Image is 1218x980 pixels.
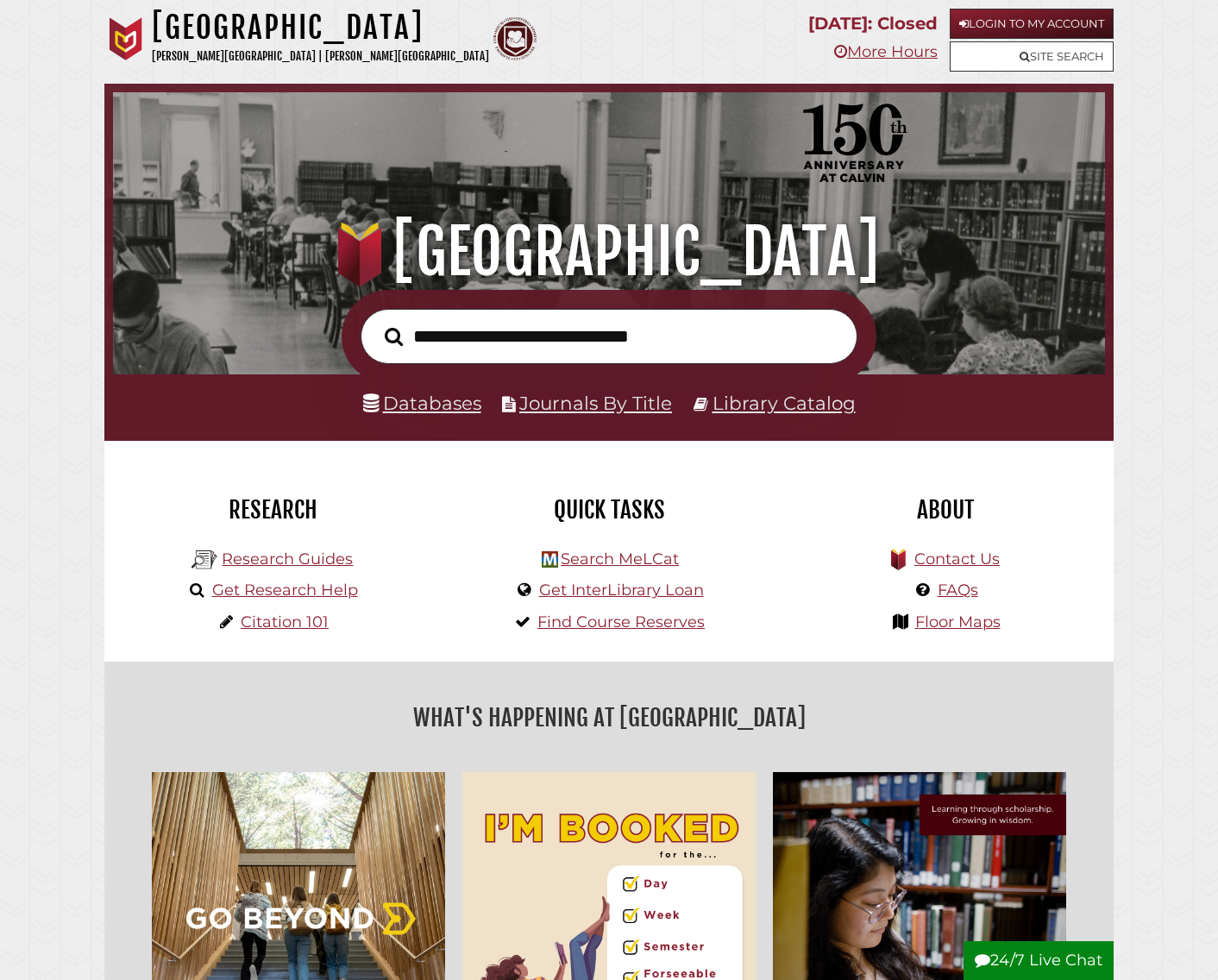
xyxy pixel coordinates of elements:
a: Find Course Reserves [537,612,705,631]
a: Databases [363,392,481,414]
p: [DATE]: Closed [808,9,938,39]
i: Search [385,327,403,347]
a: Library Catalog [713,392,856,414]
a: Journals By Title [519,392,672,414]
img: Calvin University [104,17,148,60]
h2: Quick Tasks [454,495,764,525]
a: FAQs [938,581,978,600]
img: Hekman Library Logo [191,547,217,573]
p: [PERSON_NAME][GEOGRAPHIC_DATA] | [PERSON_NAME][GEOGRAPHIC_DATA] [152,47,489,66]
a: Get Research Help [212,581,358,600]
img: Hekman Library Logo [542,551,558,568]
a: Contact Us [914,550,1000,569]
a: Login to My Account [950,9,1114,39]
a: Search MeLCat [561,550,679,569]
h2: Research [117,495,428,525]
h2: About [790,495,1101,525]
img: Calvin Theological Seminary [493,17,537,60]
a: Site Search [950,41,1114,72]
a: Get InterLibrary Loan [539,581,704,600]
h1: [GEOGRAPHIC_DATA] [131,214,1087,290]
button: Search [376,323,411,350]
a: Floor Maps [915,612,1001,631]
a: Citation 101 [241,612,329,631]
a: More Hours [834,42,938,61]
a: Research Guides [222,550,353,569]
h1: [GEOGRAPHIC_DATA] [152,9,489,47]
h2: What's Happening at [GEOGRAPHIC_DATA] [117,698,1101,738]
